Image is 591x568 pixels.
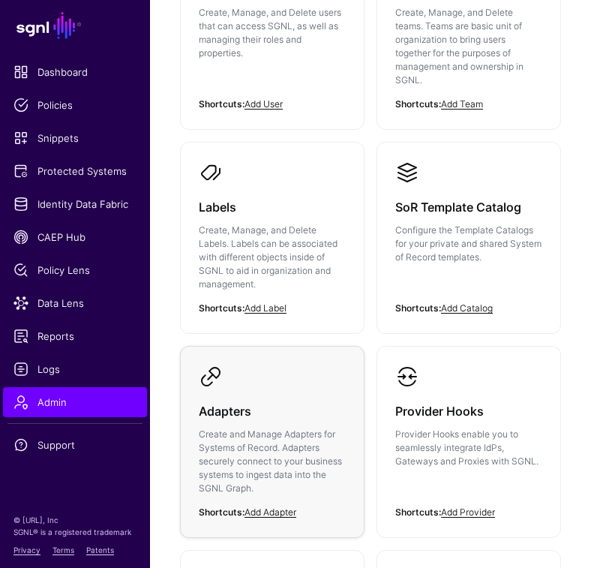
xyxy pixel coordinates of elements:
[199,6,346,60] p: Create, Manage, and Delete users that can access SGNL, as well as managing their roles and proper...
[199,98,244,110] strong: Shortcuts:
[199,428,346,495] p: Create and Manage Adapters for Systems of Record. Adapters securely connect to your business syst...
[441,506,495,518] a: Add Provider
[395,302,441,314] strong: Shortcuts:
[395,6,542,87] p: Create, Manage, and Delete teams. Teams are basic unit of organization to bring users together fo...
[3,123,147,153] a: Snippets
[3,222,147,252] a: CAEP Hub
[441,302,493,314] a: Add Catalog
[199,401,346,422] h3: Adapters
[13,230,136,245] span: CAEP Hub
[395,401,542,422] h3: Provider Hooks
[181,143,364,333] a: LabelsCreate, Manage, and Delete Labels. Labels can be associated with different objects inside o...
[199,197,346,218] h3: Labels
[199,224,346,291] p: Create, Manage, and Delete Labels. Labels can be associated with different objects inside of SGNL...
[3,321,147,351] a: Reports
[13,362,136,377] span: Logs
[395,506,441,518] strong: Shortcuts:
[244,506,296,518] a: Add Adapter
[52,545,74,554] a: Terms
[13,164,136,179] span: Protected Systems
[395,98,441,110] strong: Shortcuts:
[13,514,136,526] p: © [URL], Inc
[13,197,136,212] span: Identity Data Fabric
[13,65,136,80] span: Dashboard
[3,156,147,186] a: Protected Systems
[244,302,286,314] a: Add Label
[13,131,136,146] span: Snippets
[3,255,147,285] a: Policy Lens
[13,98,136,113] span: Policies
[13,437,136,452] span: Support
[395,197,542,218] h3: SoR Template Catalog
[13,329,136,344] span: Reports
[13,545,40,554] a: Privacy
[13,296,136,311] span: Data Lens
[9,9,141,42] a: SGNL
[244,98,283,110] a: Add User
[199,302,244,314] strong: Shortcuts:
[395,428,542,468] p: Provider Hooks enable you to seamlessly integrate IdPs, Gateways and Proxies with SGNL.
[3,387,147,417] a: Admin
[441,98,483,110] a: Add Team
[199,506,244,518] strong: Shortcuts:
[3,189,147,219] a: Identity Data Fabric
[3,57,147,87] a: Dashboard
[3,90,147,120] a: Policies
[13,263,136,278] span: Policy Lens
[377,143,560,306] a: SoR Template CatalogConfigure the Template Catalogs for your private and shared System of Record ...
[13,526,136,538] p: SGNL® is a registered trademark
[86,545,114,554] a: Patents
[3,288,147,318] a: Data Lens
[377,347,560,510] a: Provider HooksProvider Hooks enable you to seamlessly integrate IdPs, Gateways and Proxies with S...
[13,395,136,410] span: Admin
[395,224,542,264] p: Configure the Template Catalogs for your private and shared System of Record templates.
[3,354,147,384] a: Logs
[181,347,364,537] a: AdaptersCreate and Manage Adapters for Systems of Record. Adapters securely connect to your busin...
